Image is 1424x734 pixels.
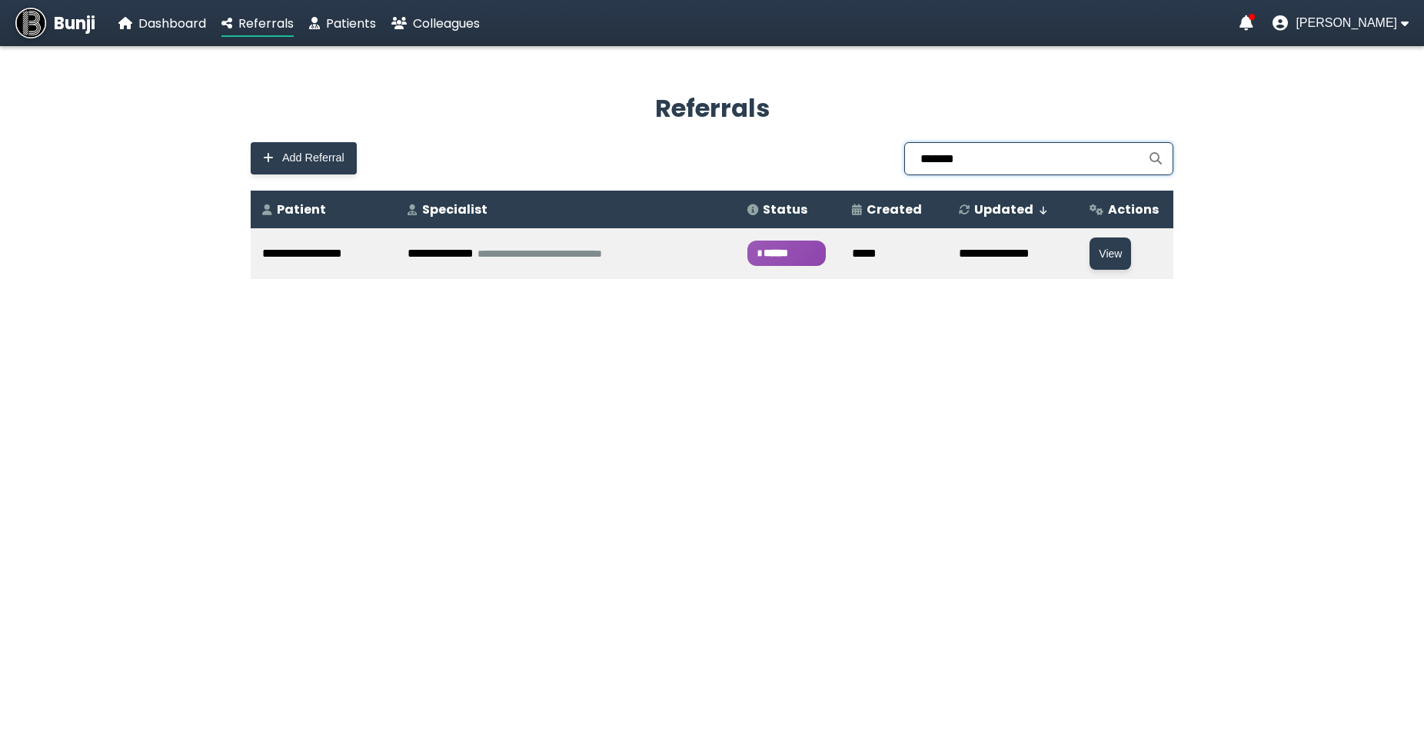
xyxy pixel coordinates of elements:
[396,191,735,228] th: Specialist
[251,90,1173,127] h2: Referrals
[238,15,294,32] span: Referrals
[1090,237,1131,270] button: View
[309,14,376,33] a: Patients
[840,191,947,228] th: Created
[251,142,357,174] button: Add Referral
[736,191,840,228] th: Status
[221,14,294,33] a: Referrals
[1296,16,1397,30] span: [PERSON_NAME]
[251,191,396,228] th: Patient
[1078,191,1173,228] th: Actions
[54,11,95,36] span: Bunji
[413,15,480,32] span: Colleagues
[326,15,376,32] span: Patients
[1239,15,1253,31] a: Notifications
[15,8,46,38] img: Bunji Dental Referral Management
[391,14,480,33] a: Colleagues
[15,8,95,38] a: Bunji
[118,14,206,33] a: Dashboard
[138,15,206,32] span: Dashboard
[1273,15,1409,31] button: User menu
[282,151,344,164] span: Add Referral
[947,191,1078,228] th: Updated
